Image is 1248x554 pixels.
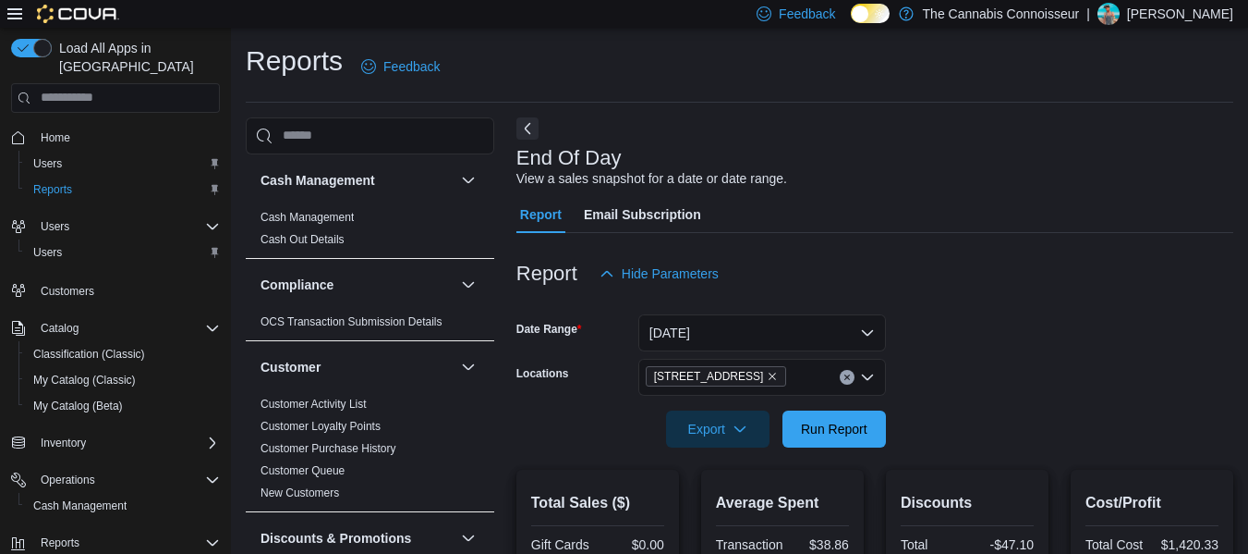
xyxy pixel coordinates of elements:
[33,347,145,362] span: Classification (Classic)
[41,473,95,487] span: Operations
[261,420,381,433] a: Customer Loyalty Points
[1097,3,1120,25] div: Joey Sytsma
[782,411,886,448] button: Run Report
[26,395,220,417] span: My Catalog (Beta)
[790,537,848,552] div: $38.86
[516,147,622,169] h3: End Of Day
[26,153,69,175] a: Users
[860,370,875,385] button: Open list of options
[666,411,769,448] button: Export
[261,486,339,500] span: New Customers
[4,467,227,493] button: Operations
[457,169,479,191] button: Cash Management
[41,219,69,234] span: Users
[26,179,79,201] a: Reports
[779,5,835,23] span: Feedback
[261,211,354,224] a: Cash Management
[531,537,594,552] div: Gift Cards
[26,241,69,264] a: Users
[923,3,1080,25] p: The Cannabis Connoisseur
[41,321,79,336] span: Catalog
[33,215,77,238] button: Users
[261,529,411,548] h3: Discounts & Promotions
[18,393,227,419] button: My Catalog (Beta)
[33,373,136,388] span: My Catalog (Classic)
[26,369,220,391] span: My Catalog (Classic)
[18,341,227,367] button: Classification (Classic)
[516,117,539,140] button: Next
[531,492,664,514] h2: Total Sales ($)
[516,169,787,189] div: View a sales snapshot for a date or date range.
[584,196,701,233] span: Email Subscription
[18,240,227,265] button: Users
[261,441,396,456] span: Customer Purchase History
[18,367,227,393] button: My Catalog (Classic)
[646,366,787,387] span: 2-1874 Scugog Street
[383,57,440,76] span: Feedback
[261,463,345,478] span: Customer Queue
[18,177,227,203] button: Reports
[4,315,227,341] button: Catalog
[261,276,333,294] h3: Compliance
[520,196,562,233] span: Report
[41,536,79,550] span: Reports
[261,486,339,499] a: New Customers
[26,179,220,201] span: Reports
[1156,537,1218,552] div: $1,420.33
[33,127,78,149] a: Home
[1086,3,1090,25] p: |
[18,151,227,177] button: Users
[1085,492,1218,514] h2: Cost/Profit
[33,280,102,302] a: Customers
[457,527,479,549] button: Discounts & Promotions
[261,233,345,246] a: Cash Out Details
[457,274,479,296] button: Compliance
[261,171,454,190] button: Cash Management
[516,366,569,381] label: Locations
[622,265,719,283] span: Hide Parameters
[33,532,220,554] span: Reports
[33,215,220,238] span: Users
[33,469,103,491] button: Operations
[261,210,354,225] span: Cash Management
[33,399,123,413] span: My Catalog (Beta)
[41,284,94,299] span: Customers
[261,171,375,190] h3: Cash Management
[33,469,220,491] span: Operations
[261,529,454,548] button: Discounts & Promotions
[246,43,343,80] h1: Reports
[851,4,890,23] input: Dark Mode
[37,5,119,23] img: Cova
[654,367,764,386] span: [STREET_ADDRESS]
[26,343,152,365] a: Classification (Classic)
[1085,537,1148,552] div: Total Cost
[261,232,345,247] span: Cash Out Details
[41,436,86,450] span: Inventory
[4,277,227,303] button: Customers
[261,358,321,376] h3: Customer
[261,314,442,329] span: OCS Transaction Submission Details
[26,495,134,517] a: Cash Management
[33,182,72,197] span: Reports
[18,493,227,519] button: Cash Management
[33,432,93,454] button: Inventory
[33,532,87,554] button: Reports
[52,39,220,76] span: Load All Apps in [GEOGRAPHIC_DATA]
[516,322,582,337] label: Date Range
[840,370,854,385] button: Clear input
[261,398,367,411] a: Customer Activity List
[261,315,442,328] a: OCS Transaction Submission Details
[4,430,227,456] button: Inventory
[33,278,220,302] span: Customers
[261,358,454,376] button: Customer
[261,419,381,434] span: Customer Loyalty Points
[261,464,345,477] a: Customer Queue
[26,495,220,517] span: Cash Management
[246,311,494,340] div: Compliance
[33,432,220,454] span: Inventory
[26,395,130,417] a: My Catalog (Beta)
[4,214,227,240] button: Users
[33,317,220,339] span: Catalog
[592,255,726,292] button: Hide Parameters
[246,206,494,258] div: Cash Management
